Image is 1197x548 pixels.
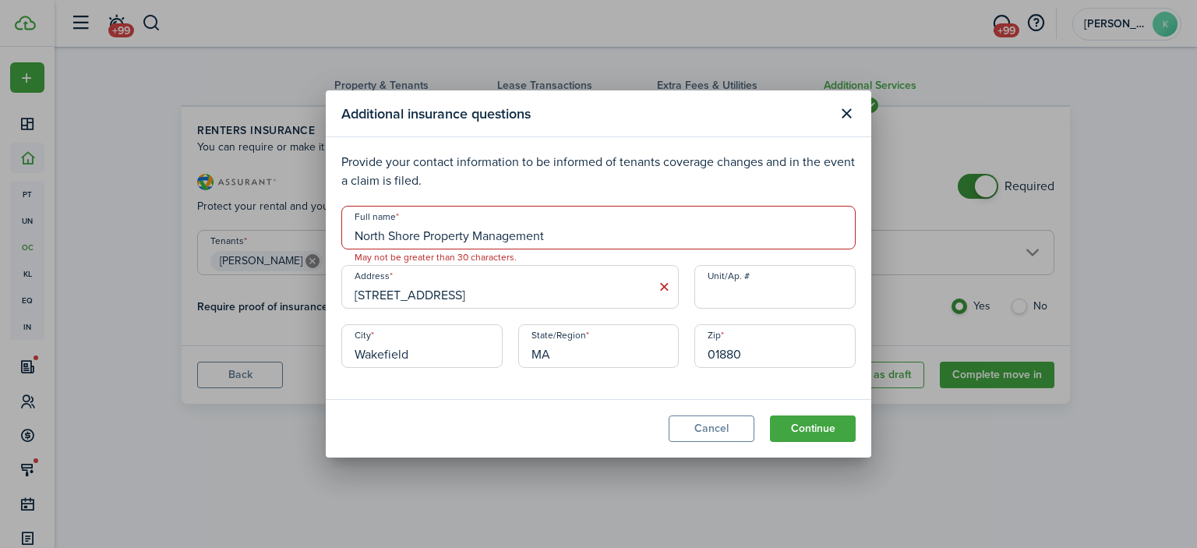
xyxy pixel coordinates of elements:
button: Cancel [669,415,754,442]
p: Provide your contact information to be informed of tenants coverage changes and in the event a cl... [341,153,856,190]
input: Start typing the address and then select from the dropdown [341,265,679,309]
button: Close modal [833,101,860,127]
modal-title: Additional insurance questions [341,98,829,129]
button: Continue [770,415,856,442]
span: May not be greater than 30 characters. [342,249,529,265]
